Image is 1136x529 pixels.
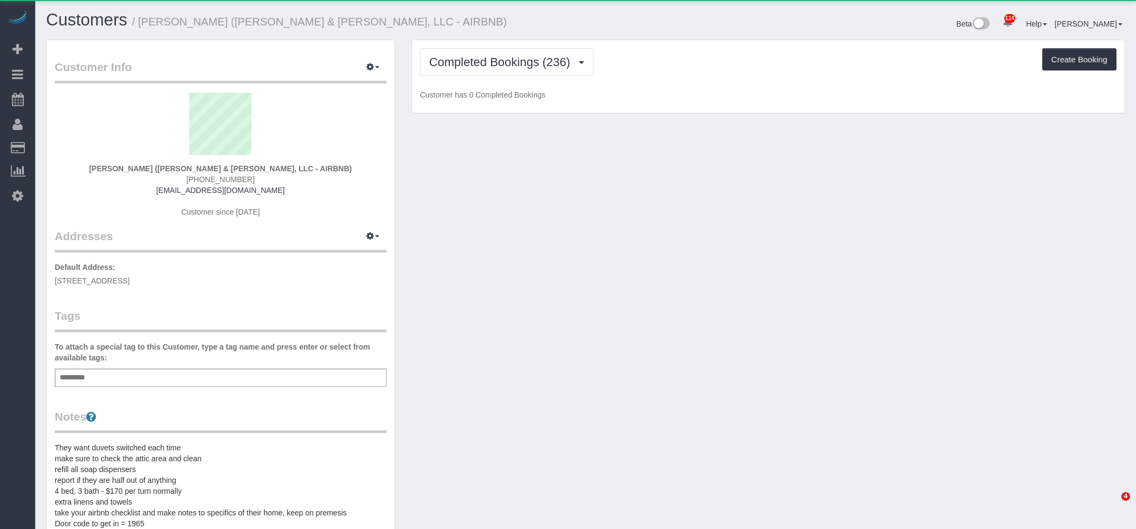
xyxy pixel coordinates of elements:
span: Completed Bookings (236) [429,55,576,69]
small: / [PERSON_NAME] ([PERSON_NAME] & [PERSON_NAME], LLC - AIRBNB) [132,16,507,28]
a: 114 [997,11,1018,35]
a: Customers [46,10,127,29]
legend: Tags [55,308,386,332]
img: Automaid Logo [7,11,28,26]
a: Beta [957,20,990,28]
legend: Notes [55,409,386,433]
legend: Customer Info [55,59,386,83]
label: Default Address: [55,262,115,273]
button: Create Booking [1042,48,1116,71]
a: [EMAIL_ADDRESS][DOMAIN_NAME] [156,186,285,195]
span: Customer since [DATE] [181,208,260,216]
img: New interface [972,17,990,31]
span: 114 [1004,14,1016,23]
label: To attach a special tag to this Customer, type a tag name and press enter or select from availabl... [55,341,386,363]
span: 4 [1121,492,1130,501]
p: Customer has 0 Completed Bookings [420,89,1116,100]
span: [PHONE_NUMBER] [186,175,255,184]
span: [STREET_ADDRESS] [55,276,130,285]
iframe: Intercom live chat [1099,492,1125,518]
strong: [PERSON_NAME] ([PERSON_NAME] & [PERSON_NAME], LLC - AIRBNB) [89,164,352,173]
button: Completed Bookings (236) [420,48,594,76]
a: [PERSON_NAME] [1055,20,1122,28]
a: Help [1026,20,1047,28]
